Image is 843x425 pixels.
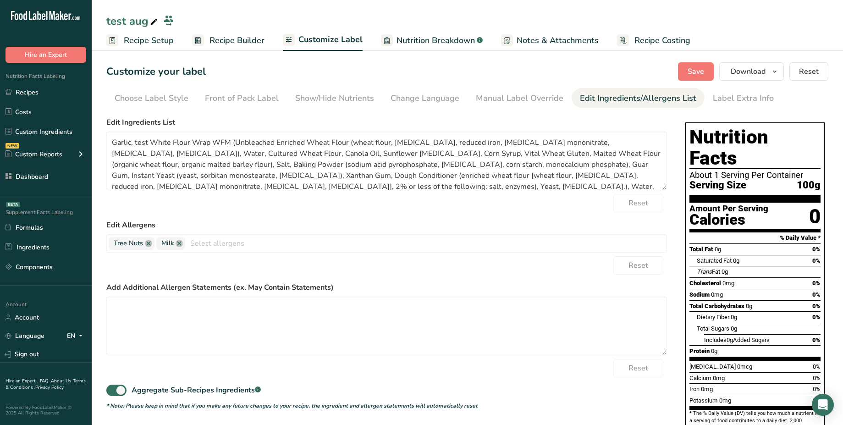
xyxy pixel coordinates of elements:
div: Front of Pack Label [205,92,279,105]
div: Aggregate Sub-Recipes Ingredients [132,385,261,396]
span: 0% [812,291,821,298]
h1: Customize your label [106,64,206,79]
span: 0% [813,363,821,370]
span: Save [688,66,704,77]
span: Calcium [689,375,711,381]
h1: Nutrition Facts [689,127,821,169]
span: Dietary Fiber [697,314,729,320]
div: Label Extra Info [713,92,774,105]
div: Show/Hide Nutrients [295,92,374,105]
span: 0% [812,280,821,287]
span: Total Fat [689,246,713,253]
a: Recipe Setup [106,30,174,51]
div: Edit Ingredients/Allergens List [580,92,696,105]
label: Add Additional Allergen Statements (ex. May Contain Statements) [106,282,667,293]
span: Sodium [689,291,710,298]
span: Nutrition Breakdown [397,34,475,47]
span: 0g [746,303,752,309]
span: 0g [731,325,737,332]
span: Recipe Builder [209,34,264,47]
a: FAQ . [40,378,51,384]
a: Customize Label [283,29,363,51]
a: Privacy Policy [35,384,64,391]
div: Custom Reports [6,149,62,159]
span: Potassium [689,397,718,404]
span: Iron [689,386,700,392]
div: Manual Label Override [476,92,563,105]
span: 0% [813,375,821,381]
button: Reset [613,194,663,212]
label: Edit Ingredients List [106,117,667,128]
span: 0g [733,257,739,264]
div: Powered By FoodLabelMaker © 2025 All Rights Reserved [6,405,86,416]
span: 0% [812,257,821,264]
span: Cholesterol [689,280,721,287]
div: test aug [106,13,160,29]
span: 0g [715,246,721,253]
div: NEW [6,143,19,149]
div: Change Language [391,92,459,105]
span: 0g [722,268,728,275]
input: Select allergens [185,236,667,250]
button: Reset [613,359,663,377]
span: 0mg [701,386,713,392]
span: 0g [711,348,717,354]
i: * Note: Please keep in mind that if you make any future changes to your recipe, the ingredient an... [106,402,478,409]
button: Reset [789,62,828,81]
span: 0% [813,386,821,392]
span: 0% [812,314,821,320]
span: Total Carbohydrates [689,303,744,309]
span: 0% [812,337,821,343]
span: Milk [161,238,174,248]
a: Terms & Conditions . [6,378,86,391]
span: Fat [697,268,720,275]
span: 0g [727,337,733,343]
button: Hire an Expert [6,47,86,63]
button: Download [719,62,784,81]
span: Includes Added Sugars [704,337,770,343]
span: Download [731,66,766,77]
span: Serving Size [689,180,746,191]
span: 0mg [722,280,734,287]
span: Reset [628,198,648,209]
span: 0mg [713,375,725,381]
div: 0 [809,204,821,229]
div: BETA [6,202,20,207]
div: Amount Per Serving [689,204,768,213]
span: 0% [812,246,821,253]
button: Save [678,62,714,81]
span: 0g [731,314,737,320]
span: Recipe Setup [124,34,174,47]
div: Calories [689,213,768,226]
span: Saturated Fat [697,257,732,264]
span: 100g [797,180,821,191]
div: Open Intercom Messenger [812,394,834,416]
div: EN [67,331,86,342]
span: 0mg [711,291,723,298]
span: Tree Nuts [114,238,143,248]
section: % Daily Value * [689,232,821,243]
span: Total Sugars [697,325,729,332]
div: About 1 Serving Per Container [689,171,821,180]
a: Language [6,328,44,344]
a: Recipe Builder [192,30,264,51]
span: Reset [628,363,648,374]
label: Edit Allergens [106,220,667,231]
span: Reset [799,66,819,77]
span: [MEDICAL_DATA] [689,363,736,370]
span: 0% [812,303,821,309]
a: About Us . [51,378,73,384]
span: Customize Label [298,33,363,46]
div: Choose Label Style [115,92,188,105]
span: 0mg [719,397,731,404]
a: Recipe Costing [617,30,690,51]
i: Trans [697,268,712,275]
a: Notes & Attachments [501,30,599,51]
span: Reset [628,260,648,271]
span: Protein [689,348,710,354]
span: Notes & Attachments [517,34,599,47]
span: 0mcg [737,363,752,370]
a: Nutrition Breakdown [381,30,483,51]
button: Reset [613,256,663,275]
a: Hire an Expert . [6,378,38,384]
